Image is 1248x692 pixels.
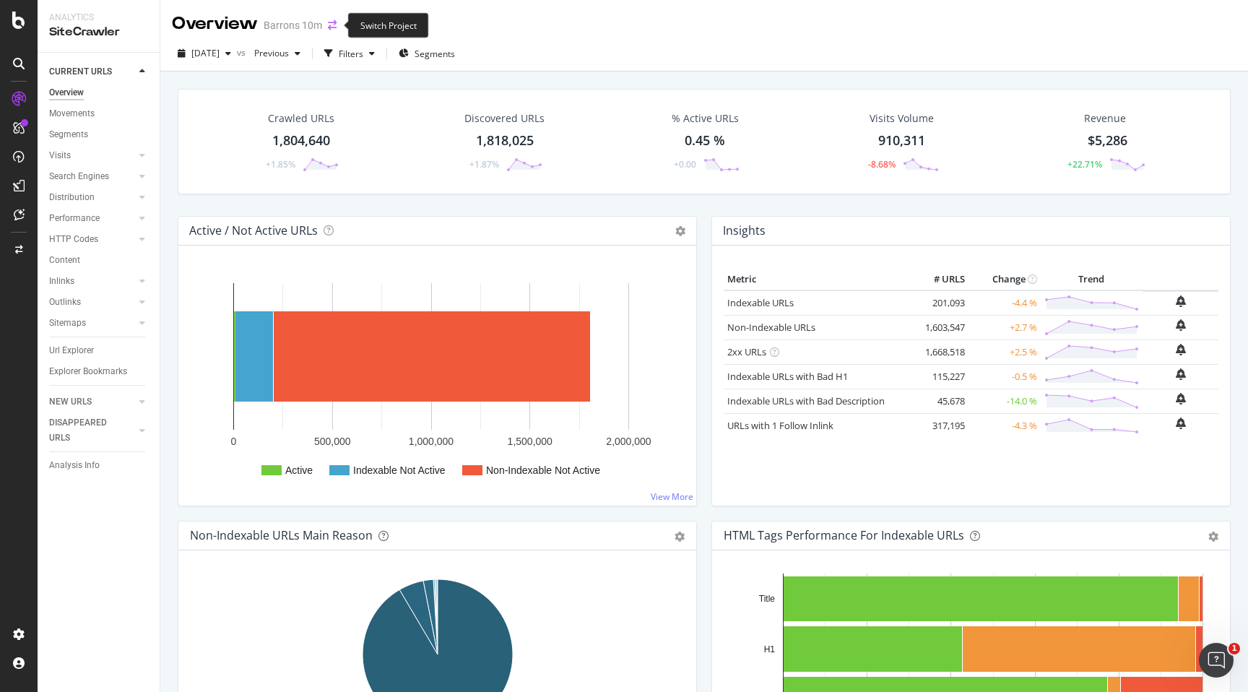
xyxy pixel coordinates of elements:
[727,296,794,309] a: Indexable URLs
[911,389,968,413] td: 45,678
[464,111,545,126] div: Discovered URLs
[685,131,725,150] div: 0.45 %
[968,290,1041,316] td: -4.4 %
[968,339,1041,364] td: +2.5 %
[1084,111,1126,126] span: Revenue
[675,532,685,542] div: gear
[724,528,964,542] div: HTML Tags Performance for Indexable URLs
[49,253,80,268] div: Content
[1176,393,1186,405] div: bell-plus
[49,24,148,40] div: SiteCrawler
[672,111,739,126] div: % Active URLs
[476,131,534,150] div: 1,818,025
[49,295,81,310] div: Outlinks
[285,464,313,476] text: Active
[49,190,135,205] a: Distribution
[49,394,92,410] div: NEW URLS
[968,364,1041,389] td: -0.5 %
[49,295,135,310] a: Outlinks
[968,269,1041,290] th: Change
[911,269,968,290] th: # URLS
[415,48,455,60] span: Segments
[1067,158,1102,170] div: +22.71%
[1176,344,1186,355] div: bell-plus
[911,413,968,438] td: 317,195
[393,42,461,65] button: Segments
[1176,368,1186,380] div: bell-plus
[191,47,220,59] span: 2025 Sep. 19th
[49,394,135,410] a: NEW URLS
[272,131,330,150] div: 1,804,640
[911,364,968,389] td: 115,227
[968,389,1041,413] td: -14.0 %
[49,190,95,205] div: Distribution
[49,106,149,121] a: Movements
[314,436,351,447] text: 500,000
[248,42,306,65] button: Previous
[49,85,84,100] div: Overview
[328,20,337,30] div: arrow-right-arrow-left
[348,13,429,38] div: Switch Project
[759,594,776,604] text: Title
[172,42,237,65] button: [DATE]
[318,42,381,65] button: Filters
[189,221,318,241] h4: Active / Not Active URLs
[49,64,112,79] div: CURRENT URLS
[49,364,127,379] div: Explorer Bookmarks
[266,158,295,170] div: +1.85%
[911,315,968,339] td: 1,603,547
[727,345,766,358] a: 2xx URLs
[248,47,289,59] span: Previous
[49,343,94,358] div: Url Explorer
[675,226,685,236] i: Options
[49,316,86,331] div: Sitemaps
[49,415,135,446] a: DISAPPEARED URLS
[49,64,135,79] a: CURRENT URLS
[870,111,934,126] div: Visits Volume
[49,169,109,184] div: Search Engines
[1199,643,1234,678] iframe: Intercom live chat
[651,490,693,503] a: View More
[508,436,552,447] text: 1,500,000
[339,48,363,60] div: Filters
[190,269,685,494] svg: A chart.
[237,46,248,59] span: vs
[49,148,71,163] div: Visits
[911,290,968,316] td: 201,093
[49,415,122,446] div: DISAPPEARED URLS
[606,436,651,447] text: 2,000,000
[49,364,149,379] a: Explorer Bookmarks
[49,106,95,121] div: Movements
[727,370,848,383] a: Indexable URLs with Bad H1
[49,127,88,142] div: Segments
[1176,319,1186,331] div: bell-plus
[49,253,149,268] a: Content
[49,274,135,289] a: Inlinks
[172,12,258,36] div: Overview
[1208,532,1218,542] div: gear
[49,148,135,163] a: Visits
[469,158,499,170] div: +1.87%
[409,436,454,447] text: 1,000,000
[911,339,968,364] td: 1,668,518
[264,18,322,33] div: Barrons 10m
[268,111,334,126] div: Crawled URLs
[1228,643,1240,654] span: 1
[724,269,911,290] th: Metric
[878,131,925,150] div: 910,311
[49,316,135,331] a: Sitemaps
[353,464,446,476] text: Indexable Not Active
[1176,418,1186,429] div: bell-plus
[49,343,149,358] a: Url Explorer
[49,127,149,142] a: Segments
[49,12,148,24] div: Analytics
[764,644,776,654] text: H1
[49,232,135,247] a: HTTP Codes
[868,158,896,170] div: -8.68%
[727,394,885,407] a: Indexable URLs with Bad Description
[968,413,1041,438] td: -4.3 %
[674,158,696,170] div: +0.00
[727,419,833,432] a: URLs with 1 Follow Inlink
[968,315,1041,339] td: +2.7 %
